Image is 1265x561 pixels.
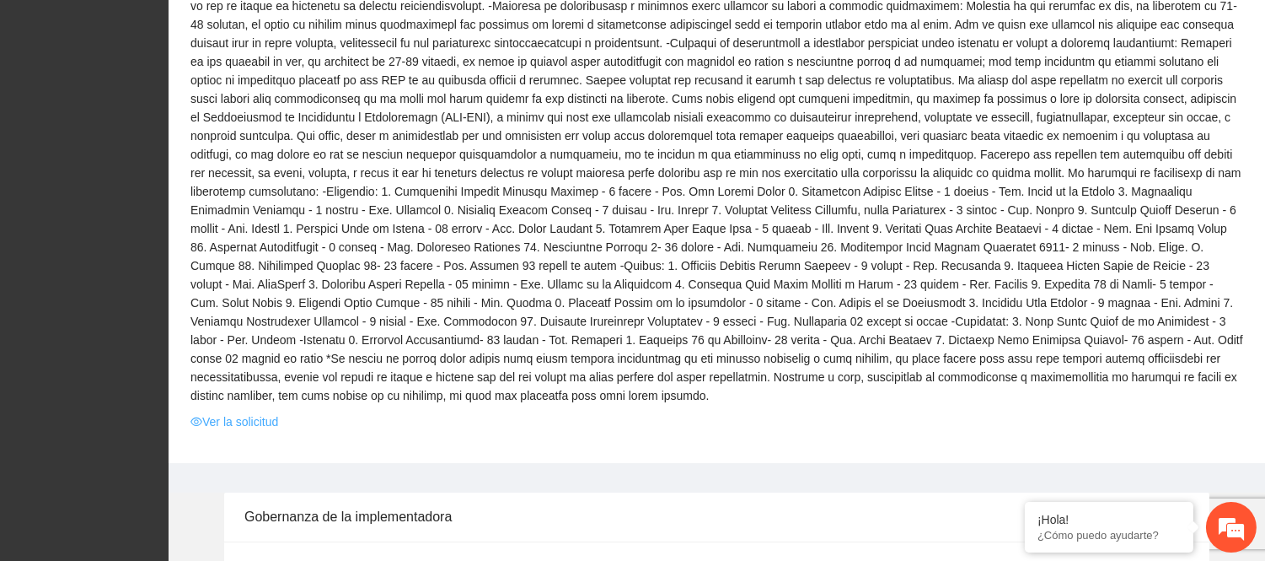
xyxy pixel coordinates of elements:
[1037,529,1181,542] p: ¿Cómo puedo ayudarte?
[8,378,321,437] textarea: Escriba su mensaje y pulse “Intro”
[98,184,233,354] span: Estamos en línea.
[190,413,278,431] a: eyeVer la solicitud
[190,416,202,428] span: eye
[244,493,1189,541] div: Gobernanza de la implementadora
[88,86,283,108] div: Chatee con nosotros ahora
[276,8,317,49] div: Minimizar ventana de chat en vivo
[1037,513,1181,526] div: ¡Hola!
